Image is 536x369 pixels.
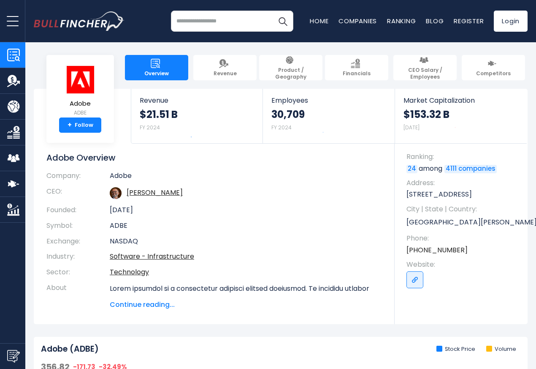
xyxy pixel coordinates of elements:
small: [DATE] [403,124,420,131]
a: ceo [127,188,183,197]
a: Companies [338,16,377,25]
a: +Follow [59,118,101,133]
span: Phone: [406,234,519,243]
a: Blog [426,16,444,25]
a: Software - Infrastructure [110,251,194,261]
h2: Adobe (ADBE) [41,344,99,355]
span: Competitors [476,70,511,77]
button: Search [272,11,293,32]
small: ADBE [65,109,95,117]
span: Address: [406,178,519,188]
td: ADBE [110,218,382,234]
a: Technology [110,267,149,277]
span: Adobe [65,100,95,107]
strong: 30,709 [271,108,305,121]
p: among [406,164,519,173]
a: Overview [125,55,188,80]
a: Login [494,11,528,32]
strong: $21.51 B [140,108,178,121]
td: NASDAQ [110,234,382,249]
span: Revenue [214,70,237,77]
a: Revenue $21.51 B FY 2024 [131,89,263,143]
td: Adobe [110,172,382,184]
span: Revenue [140,96,254,104]
a: Adobe ADBE [65,65,95,118]
span: Employees [271,96,386,104]
span: Continue reading... [110,300,382,310]
li: Stock Price [436,346,475,353]
small: FY 2024 [140,124,160,131]
span: Ranking: [406,152,519,161]
span: Website: [406,260,519,269]
a: Home [310,16,328,25]
a: Market Capitalization $153.32 B [DATE] [395,89,527,143]
span: Market Capitalization [403,96,518,104]
a: CEO Salary / Employees [393,55,457,80]
span: Overview [144,70,169,77]
a: [PHONE_NUMBER] [406,246,468,255]
strong: $153.32 B [403,108,449,121]
th: CEO: [46,184,110,202]
span: Financials [343,70,371,77]
th: About [46,280,110,310]
small: FY 2024 [271,124,292,131]
th: Exchange: [46,234,110,249]
span: City | State | Country: [406,205,519,214]
th: Symbol: [46,218,110,234]
th: Industry: [46,249,110,265]
a: Revenue [193,55,257,80]
a: Go to link [406,271,423,288]
span: Product / Geography [263,67,318,80]
img: shantanu-narayen.jpg [110,187,122,199]
strong: + [68,121,72,129]
a: Competitors [462,55,525,80]
a: Employees 30,709 FY 2024 [263,89,394,143]
li: Volume [486,346,516,353]
span: CEO Salary / Employees [398,67,452,80]
a: 4111 companies [444,165,497,173]
th: Founded: [46,202,110,218]
a: Go to homepage [34,11,125,31]
img: bullfincher logo [34,11,125,31]
th: Company: [46,172,110,184]
a: 24 [406,165,417,173]
a: Register [454,16,484,25]
a: Financials [325,55,388,80]
p: [GEOGRAPHIC_DATA][PERSON_NAME] | [GEOGRAPHIC_DATA] | US [406,216,519,229]
td: [DATE] [110,202,382,218]
th: Sector: [46,265,110,280]
a: Ranking [387,16,416,25]
p: [STREET_ADDRESS] [406,190,519,199]
a: Product / Geography [259,55,322,80]
h1: Adobe Overview [46,152,382,163]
